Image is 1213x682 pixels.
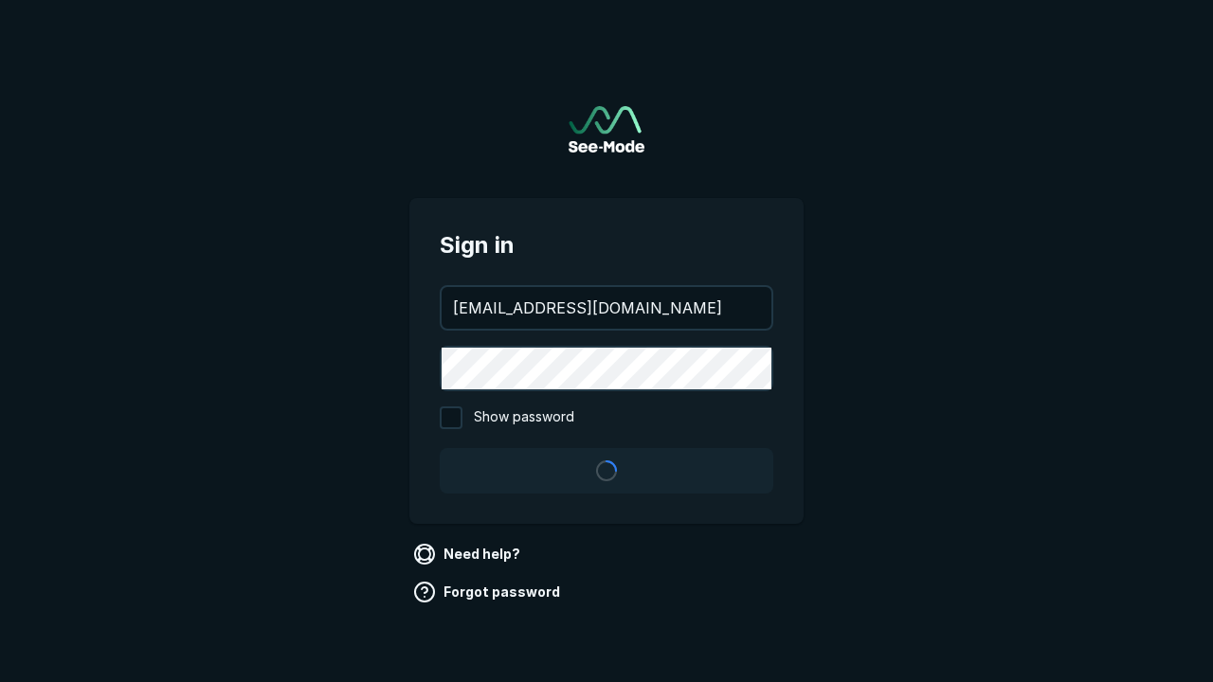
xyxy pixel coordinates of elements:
a: Need help? [409,539,528,569]
a: Forgot password [409,577,568,607]
img: See-Mode Logo [569,106,644,153]
input: your@email.com [442,287,771,329]
span: Show password [474,406,574,429]
span: Sign in [440,228,773,262]
a: Go to sign in [569,106,644,153]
